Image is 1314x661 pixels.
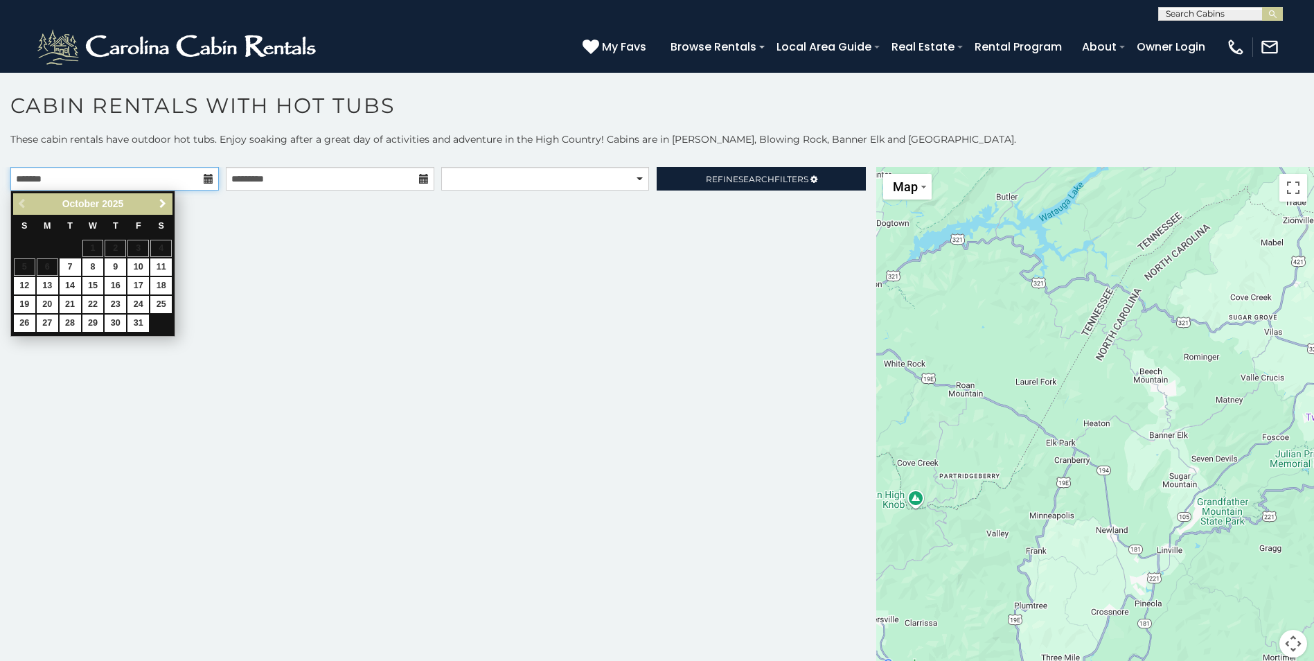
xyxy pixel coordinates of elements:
[1226,37,1245,57] img: phone-regular-white.png
[89,221,97,231] span: Wednesday
[127,277,149,294] a: 17
[738,174,774,184] span: Search
[102,198,123,209] span: 2025
[67,221,73,231] span: Tuesday
[37,315,58,332] a: 27
[35,26,322,68] img: White-1-2.png
[657,167,865,191] a: RefineSearchFilters
[82,296,104,313] a: 22
[105,315,126,332] a: 30
[150,296,172,313] a: 25
[150,258,172,276] a: 11
[62,198,100,209] span: October
[583,38,650,56] a: My Favs
[105,277,126,294] a: 16
[127,315,149,332] a: 31
[150,277,172,294] a: 18
[1075,35,1124,59] a: About
[21,221,27,231] span: Sunday
[60,296,81,313] a: 21
[885,35,961,59] a: Real Estate
[893,179,918,194] span: Map
[770,35,878,59] a: Local Area Guide
[159,221,164,231] span: Saturday
[968,35,1069,59] a: Rental Program
[105,258,126,276] a: 9
[60,258,81,276] a: 7
[1279,630,1307,658] button: Map camera controls
[105,296,126,313] a: 23
[1279,174,1307,202] button: Toggle fullscreen view
[37,277,58,294] a: 13
[664,35,763,59] a: Browse Rentals
[127,258,149,276] a: 10
[82,277,104,294] a: 15
[157,198,168,209] span: Next
[136,221,141,231] span: Friday
[44,221,51,231] span: Monday
[883,174,932,200] button: Change map style
[14,296,35,313] a: 19
[14,277,35,294] a: 12
[1260,37,1279,57] img: mail-regular-white.png
[60,315,81,332] a: 28
[37,296,58,313] a: 20
[113,221,118,231] span: Thursday
[82,258,104,276] a: 8
[82,315,104,332] a: 29
[1130,35,1212,59] a: Owner Login
[602,38,646,55] span: My Favs
[706,174,808,184] span: Refine Filters
[60,277,81,294] a: 14
[14,315,35,332] a: 26
[127,296,149,313] a: 24
[154,195,171,213] a: Next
